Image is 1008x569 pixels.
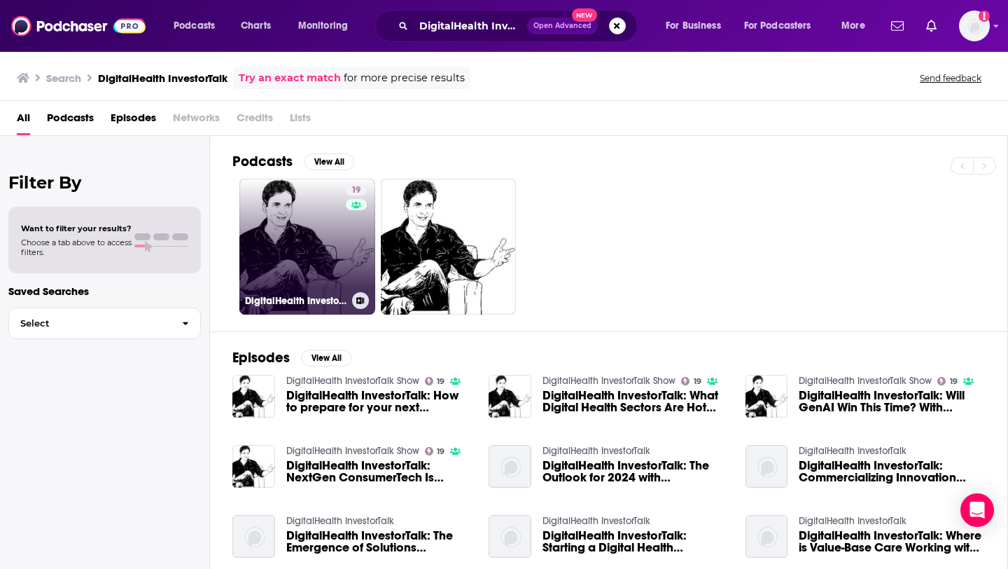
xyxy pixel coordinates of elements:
[799,445,906,457] a: DigitalHealth InvestorTalk
[301,350,351,366] button: View All
[542,530,729,554] span: DigitalHealth InvestorTalk: Starting a Digital Health Company in [DATE] with [PERSON_NAME] and [P...
[286,460,472,484] span: DigitalHealth InvestorTalk: NextGen ConsumerTech Is Revolutionizing Care with [PERSON_NAME] and [...
[288,15,366,37] button: open menu
[286,460,472,484] a: DigitalHealth InvestorTalk: NextGen ConsumerTech Is Revolutionizing Care with Maheen Adamson and ...
[245,295,346,307] h3: DigitalHealth InvestorTalk Show
[694,378,701,385] span: 19
[232,375,275,418] img: DigitalHealth InvestorTalk: How to prepare for your next fundraise with Steven Wardell and Michae...
[46,71,81,85] h3: Search
[959,11,990,41] button: Show profile menu
[799,460,985,484] a: DigitalHealth InvestorTalk: Commercializing Innovation During Tough Times with Steven Wardell and...
[425,447,445,455] a: 19
[533,22,591,29] span: Open Advanced
[735,15,832,37] button: open menu
[241,16,271,36] span: Charts
[744,16,811,36] span: For Podcasters
[489,515,531,558] img: DigitalHealth InvestorTalk: Starting a Digital Health Company in 2024 with Steven Wardell and Kyl...
[425,377,445,385] a: 19
[437,378,444,385] span: 19
[885,14,909,38] a: Show notifications dropdown
[542,530,729,554] a: DigitalHealth InvestorTalk: Starting a Digital Health Company in 2024 with Steven Wardell and Kyl...
[98,71,227,85] h3: DigitalHealth InvestorTalk
[666,16,721,36] span: For Business
[174,16,215,36] span: Podcasts
[286,375,419,387] a: DigitalHealth InvestorTalk Show
[239,179,375,315] a: 19DigitalHealth InvestorTalk Show
[290,107,311,135] span: Lists
[351,184,360,198] span: 19
[286,390,472,413] a: DigitalHealth InvestorTalk: How to prepare for your next fundraise with Steven Wardell and Michae...
[239,70,341,86] a: Try an exact match
[916,72,986,84] button: Send feedback
[286,445,419,457] a: DigitalHealth InvestorTalk Show
[920,14,942,38] a: Show notifications dropdown
[542,390,729,413] a: DigitalHealth InvestorTalk: What Digital Health Sectors Are Hot Now? with Adam Kaufman
[8,284,201,298] p: Saved Searches
[164,15,233,37] button: open menu
[489,375,531,418] img: DigitalHealth InvestorTalk: What Digital Health Sectors Are Hot Now? with Adam Kaufman
[173,107,220,135] span: Networks
[8,308,201,339] button: Select
[111,107,156,135] a: Episodes
[11,13,146,39] img: Podchaser - Follow, Share and Rate Podcasts
[542,460,729,484] span: DigitalHealth InvestorTalk: The Outlook for 2024 with [PERSON_NAME]
[286,530,472,554] a: DigitalHealth InvestorTalk: The Emergence of Solutions Aggregators with Steven Wardell and Michae...
[344,70,465,86] span: for more precise results
[937,377,958,385] a: 19
[745,445,788,488] img: DigitalHealth InvestorTalk: Commercializing Innovation During Tough Times with Steven Wardell and...
[8,172,201,193] h2: Filter By
[745,515,788,558] img: DigitalHealth InvestorTalk: Where is Value-Base Care Working with Steven Wardell and Paul Bergeron
[959,11,990,41] span: Logged in as elliesachs09
[388,10,651,42] div: Search podcasts, credits, & more...
[232,445,275,488] img: DigitalHealth InvestorTalk: NextGen ConsumerTech Is Revolutionizing Care with Maheen Adamson and ...
[542,375,675,387] a: DigitalHealth InvestorTalk Show
[286,515,394,527] a: DigitalHealth InvestorTalk
[527,18,598,34] button: Open AdvancedNew
[47,107,94,135] a: Podcasts
[799,515,906,527] a: DigitalHealth InvestorTalk
[745,375,788,418] img: DigitalHealth InvestorTalk: Will GenAI Win This Time? With Steven Wardell and Marco Smit
[304,153,354,170] button: View All
[21,224,132,233] span: Want to filter your results?
[9,319,171,328] span: Select
[950,378,958,385] span: 19
[572,8,597,22] span: New
[959,11,990,41] img: User Profile
[298,16,348,36] span: Monitoring
[799,530,985,554] span: DigitalHealth InvestorTalk: Where is Value-Base Care Working with [PERSON_NAME] and [PERSON_NAME]
[232,349,290,366] h2: Episodes
[346,184,366,196] a: 19
[232,349,351,366] a: EpisodesView All
[542,515,650,527] a: DigitalHealth InvestorTalk
[799,390,985,413] a: DigitalHealth InvestorTalk: Will GenAI Win This Time? With Steven Wardell and Marco Smit
[286,530,472,554] span: DigitalHealth InvestorTalk: The Emergence of Solutions Aggregators with [PERSON_NAME] and [PERSON...
[656,15,738,37] button: open menu
[832,15,883,37] button: open menu
[237,107,273,135] span: Credits
[799,390,985,413] span: DigitalHealth InvestorTalk: Will GenAI Win This Time? With [PERSON_NAME] and [PERSON_NAME]
[21,238,132,257] span: Choose a tab above to access filters.
[17,107,30,135] a: All
[232,153,354,170] a: PodcastsView All
[799,460,985,484] span: DigitalHealth InvestorTalk: Commercializing Innovation During Tough Times with [PERSON_NAME] and ...
[542,390,729,413] span: DigitalHealth InvestorTalk: What Digital Health Sectors Are Hot Now? with [PERSON_NAME]
[232,515,275,558] img: DigitalHealth InvestorTalk: The Emergence of Solutions Aggregators with Steven Wardell and Michae...
[437,448,444,455] span: 19
[414,15,527,37] input: Search podcasts, credits, & more...
[542,460,729,484] a: DigitalHealth InvestorTalk: The Outlook for 2024 with Steven Wardell
[799,375,932,387] a: DigitalHealth InvestorTalk Show
[841,16,865,36] span: More
[489,445,531,488] img: DigitalHealth InvestorTalk: The Outlook for 2024 with Steven Wardell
